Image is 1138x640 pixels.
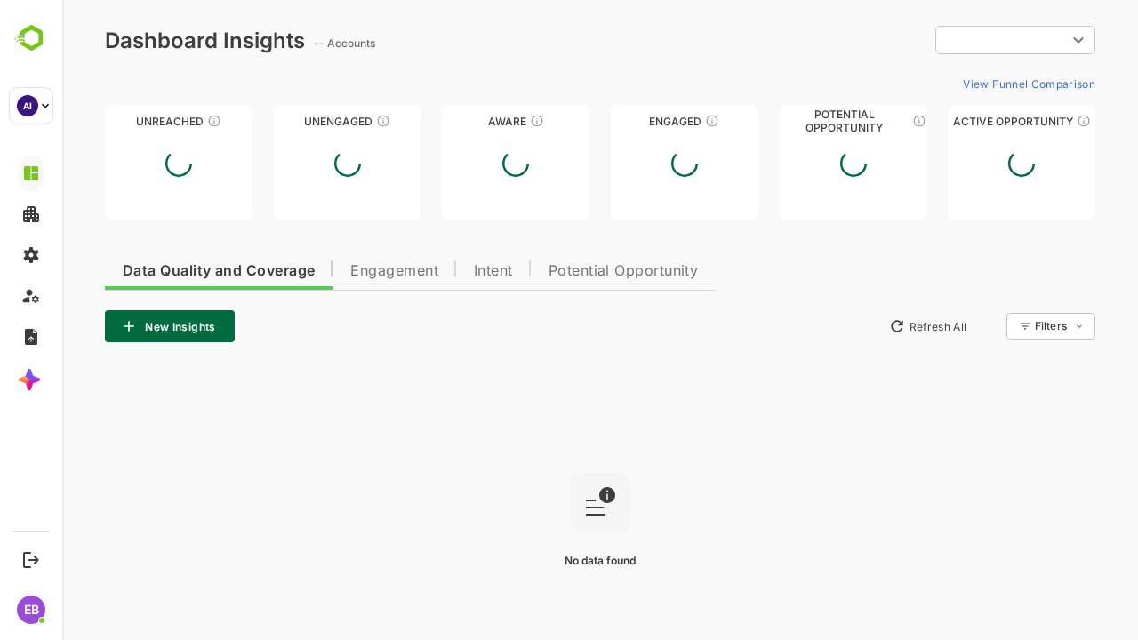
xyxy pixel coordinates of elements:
div: Filters [973,319,1005,332]
div: Active Opportunity [886,115,1033,128]
button: View Funnel Comparison [894,69,1033,98]
div: Filters [971,310,1033,342]
div: Unengaged [212,115,359,128]
div: These accounts are MQAs and can be passed on to Inside Sales [850,114,864,128]
span: No data found [502,554,573,567]
div: These accounts have open opportunities which might be at any of the Sales Stages [1014,114,1029,128]
div: These accounts have not shown enough engagement and need nurturing [314,114,328,128]
span: Data Quality and Coverage [60,264,252,278]
div: These accounts have just entered the buying cycle and need further nurturing [468,114,482,128]
div: EB [17,596,45,624]
span: Potential Opportunity [486,264,637,278]
button: Refresh All [819,312,912,340]
div: These accounts have not been engaged with for a defined time period [145,114,159,128]
img: BambooboxLogoMark.f1c84d78b4c51b1a7b5f700c9845e183.svg [9,21,54,55]
button: New Insights [43,310,172,342]
div: Unreached [43,115,190,128]
div: Aware [380,115,527,128]
div: AI [17,95,38,116]
span: Engagement [288,264,376,278]
div: Dashboard Insights [43,28,243,53]
div: ​ [873,24,1033,56]
ag: -- Accounts [252,36,318,50]
button: Logout [19,548,43,572]
div: These accounts are warm, further nurturing would qualify them to MQAs [643,114,657,128]
div: Potential Opportunity [717,115,865,128]
span: Intent [412,264,451,278]
div: Engaged [549,115,696,128]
